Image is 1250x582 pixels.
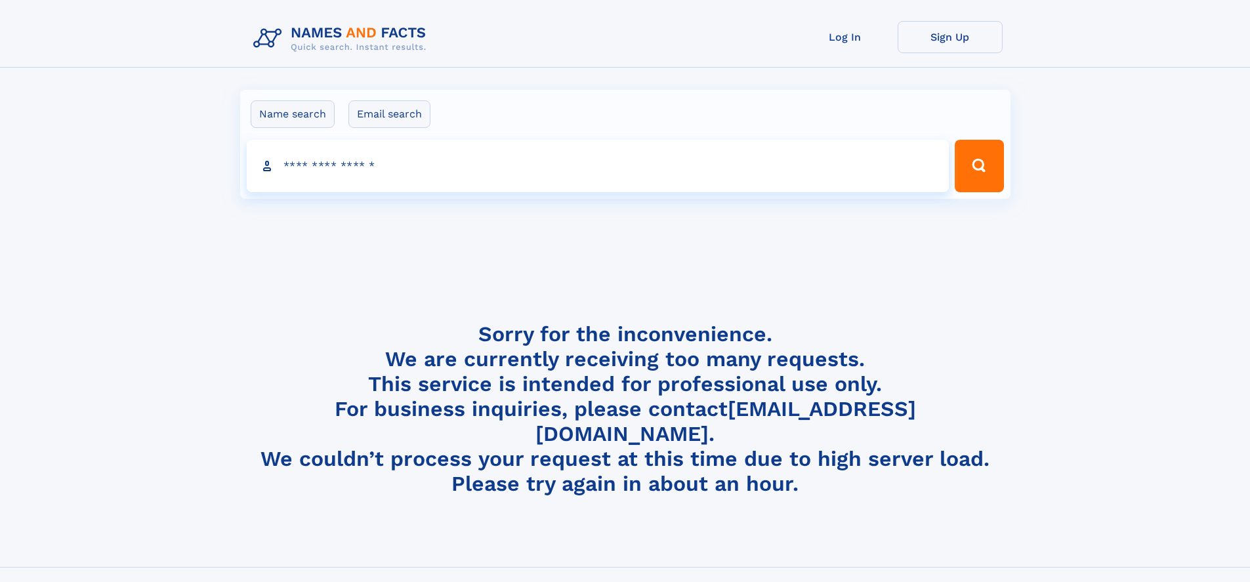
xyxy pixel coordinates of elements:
[898,21,1003,53] a: Sign Up
[248,21,437,56] img: Logo Names and Facts
[247,140,949,192] input: search input
[535,396,916,446] a: [EMAIL_ADDRESS][DOMAIN_NAME]
[955,140,1003,192] button: Search Button
[348,100,430,128] label: Email search
[251,100,335,128] label: Name search
[248,322,1003,497] h4: Sorry for the inconvenience. We are currently receiving too many requests. This service is intend...
[793,21,898,53] a: Log In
